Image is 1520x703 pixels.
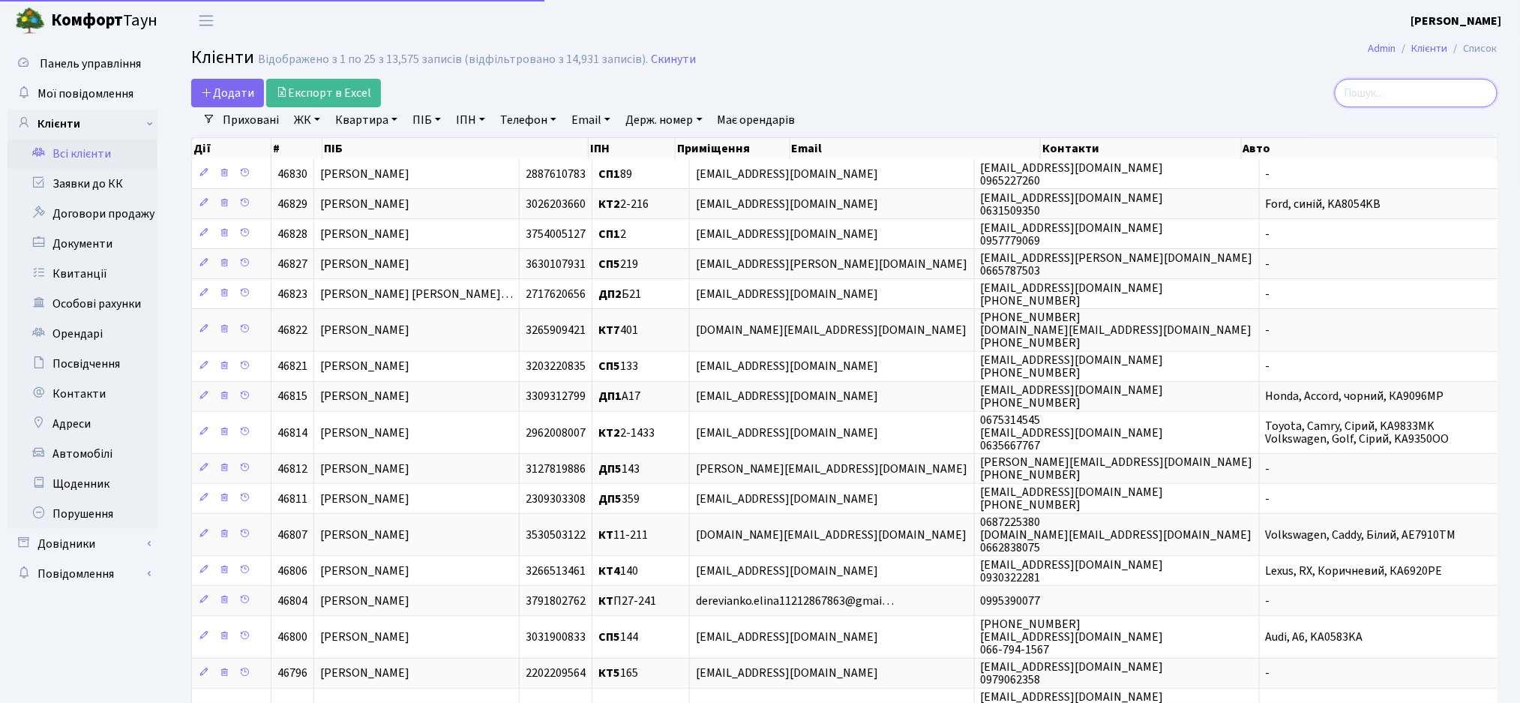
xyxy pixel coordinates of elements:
span: [PERSON_NAME] [320,629,409,645]
span: [EMAIL_ADDRESS][DOMAIN_NAME] 0631509350 [981,190,1164,219]
span: 46828 [277,226,307,242]
a: Порушення [7,499,157,529]
span: Таун [51,8,157,34]
span: Клієнти [191,44,254,71]
span: 46821 [277,359,307,375]
span: - [1266,322,1270,338]
span: 46822 [277,322,307,338]
span: 3754005127 [526,226,586,242]
span: - [1266,665,1270,682]
span: 46811 [277,491,307,507]
a: [PERSON_NAME] [1411,12,1502,30]
a: Admin [1369,41,1396,56]
b: ДП5 [598,491,622,507]
span: [EMAIL_ADDRESS][DOMAIN_NAME] [696,196,879,212]
a: Довідники [7,529,157,559]
span: [PERSON_NAME] [PERSON_NAME]… [320,286,513,302]
li: Список [1448,41,1498,57]
span: 2309303308 [526,491,586,507]
span: 140 [598,563,638,579]
span: [PERSON_NAME] [320,196,409,212]
span: 89 [598,166,632,182]
span: - [1266,286,1270,302]
span: 133 [598,359,638,375]
th: ПІБ [322,138,589,159]
th: Email [790,138,1042,159]
span: [EMAIL_ADDRESS][DOMAIN_NAME] [696,563,879,579]
span: Мої повідомлення [37,86,133,102]
span: 0995390077 [981,593,1041,609]
span: [PERSON_NAME] [320,322,409,338]
a: Документи [7,229,157,259]
span: [PERSON_NAME] [320,166,409,182]
b: ДП1 [598,389,622,405]
span: 46806 [277,563,307,579]
b: КТ4 [598,563,620,579]
span: 3026203660 [526,196,586,212]
a: Орендарі [7,319,157,349]
span: Volkswagen, Caddy, Білий, AE7910TM [1266,527,1456,543]
span: 0687225380 [DOMAIN_NAME][EMAIL_ADDRESS][DOMAIN_NAME] 0662838075 [981,514,1252,556]
span: [PHONE_NUMBER] [DOMAIN_NAME][EMAIL_ADDRESS][DOMAIN_NAME] [PHONE_NUMBER] [981,309,1252,351]
b: СП1 [598,166,620,182]
span: 46823 [277,286,307,302]
span: [EMAIL_ADDRESS][DOMAIN_NAME] [696,226,879,242]
a: Щоденник [7,469,157,499]
a: Всі клієнти [7,139,157,169]
b: СП5 [598,629,620,645]
a: Клієнти [7,109,157,139]
span: Б21 [598,286,641,302]
th: Авто [1242,138,1498,159]
span: 11-211 [598,527,648,543]
th: Контакти [1041,138,1241,159]
span: [EMAIL_ADDRESS][PERSON_NAME][DOMAIN_NAME] [696,256,968,272]
span: [EMAIL_ADDRESS][DOMAIN_NAME] [696,286,879,302]
button: Переключити навігацію [187,8,225,33]
b: КТ [598,527,613,543]
b: Комфорт [51,8,123,32]
span: [EMAIL_ADDRESS][DOMAIN_NAME] 0965227260 [981,160,1164,189]
span: [PERSON_NAME][EMAIL_ADDRESS][DOMAIN_NAME] [696,461,968,477]
span: Toyota, Camry, Сірий, KA9833MK Volkswagen, Golf, Сірий, KA9350OO [1266,418,1450,447]
span: - [1266,593,1270,609]
span: 46796 [277,665,307,682]
span: [EMAIL_ADDRESS][DOMAIN_NAME] [696,425,879,441]
span: 143 [598,461,640,477]
span: А17 [598,389,640,405]
span: 46800 [277,629,307,645]
span: - [1266,359,1270,375]
span: 46827 [277,256,307,272]
span: [PERSON_NAME] [320,359,409,375]
a: Приховані [217,107,285,133]
b: СП5 [598,256,620,272]
a: Заявки до КК [7,169,157,199]
a: ІПН [450,107,491,133]
span: 165 [598,665,638,682]
span: 0675314545 [EMAIL_ADDRESS][DOMAIN_NAME] 0635667767 [981,412,1164,454]
span: 2 [598,226,626,242]
b: КТ7 [598,322,620,338]
span: [PERSON_NAME] [320,563,409,579]
b: [PERSON_NAME] [1411,13,1502,29]
span: 3127819886 [526,461,586,477]
span: [PERSON_NAME] [320,491,409,507]
span: 2-1433 [598,425,655,441]
a: Експорт в Excel [266,79,381,107]
span: [PERSON_NAME][EMAIL_ADDRESS][DOMAIN_NAME] [PHONE_NUMBER] [981,454,1253,483]
span: [PERSON_NAME] [320,256,409,272]
span: [EMAIL_ADDRESS][DOMAIN_NAME] [PHONE_NUMBER] [981,280,1164,309]
span: 46830 [277,166,307,182]
span: 46804 [277,593,307,609]
span: 2717620656 [526,286,586,302]
a: Договори продажу [7,199,157,229]
span: [EMAIL_ADDRESS][DOMAIN_NAME] [696,491,879,507]
a: Квартира [329,107,403,133]
span: - [1266,491,1270,507]
span: [PERSON_NAME] [320,389,409,405]
b: СП1 [598,226,620,242]
a: ПІБ [406,107,447,133]
span: Lexus, RX, Коричневий, КА6920РЕ [1266,563,1443,579]
b: КТ2 [598,196,620,212]
a: Квитанції [7,259,157,289]
span: 2-216 [598,196,649,212]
